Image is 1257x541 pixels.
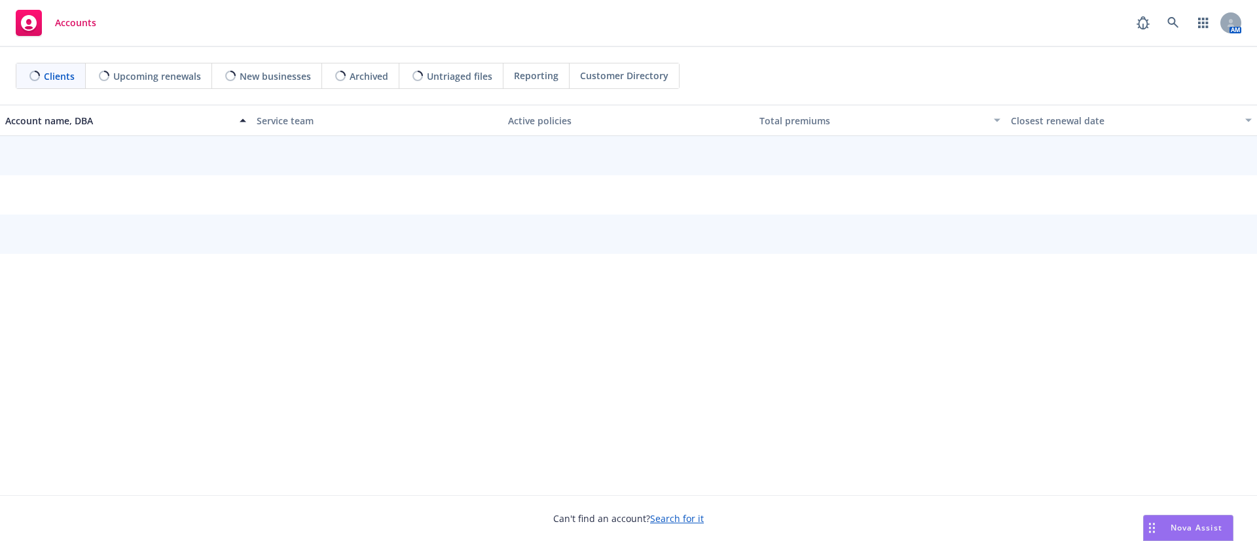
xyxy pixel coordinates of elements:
span: Accounts [55,18,96,28]
a: Search for it [650,512,704,525]
div: Service team [257,114,498,128]
div: Drag to move [1144,515,1160,540]
span: Archived [350,69,388,83]
button: Nova Assist [1143,515,1233,541]
span: Can't find an account? [553,512,704,525]
button: Service team [251,105,503,136]
span: New businesses [240,69,311,83]
a: Search [1160,10,1186,36]
a: Report a Bug [1130,10,1156,36]
div: Total premiums [759,114,986,128]
span: Upcoming renewals [113,69,201,83]
span: Customer Directory [580,69,668,82]
button: Total premiums [754,105,1006,136]
button: Closest renewal date [1006,105,1257,136]
div: Active policies [508,114,749,128]
a: Accounts [10,5,101,41]
div: Closest renewal date [1011,114,1237,128]
button: Active policies [503,105,754,136]
span: Clients [44,69,75,83]
span: Untriaged files [427,69,492,83]
div: Account name, DBA [5,114,232,128]
a: Switch app [1190,10,1216,36]
span: Nova Assist [1171,522,1222,533]
span: Reporting [514,69,558,82]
